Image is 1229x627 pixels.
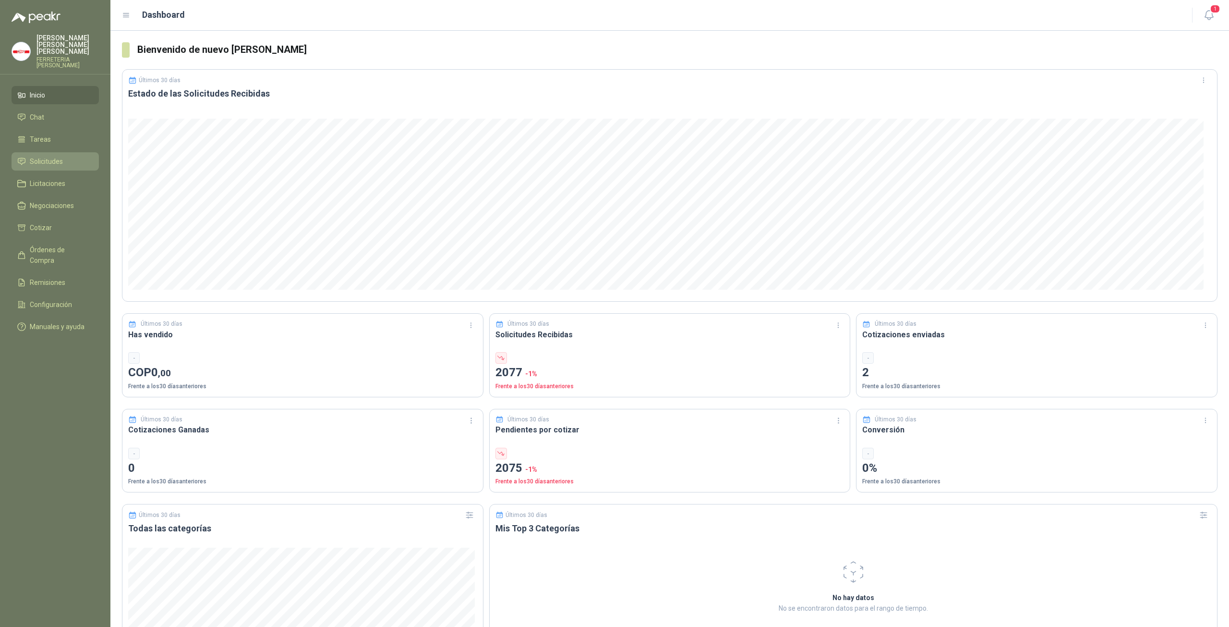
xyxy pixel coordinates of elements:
[495,523,1211,534] h3: Mis Top 3 Categorías
[151,366,171,379] span: 0
[862,329,1211,341] h3: Cotizaciones enviadas
[862,364,1211,382] p: 2
[525,370,537,378] span: -1 %
[495,424,844,436] h3: Pendientes por cotizar
[12,197,99,215] a: Negociaciones
[139,77,181,84] p: Últimos 30 días
[36,57,99,68] p: FERRETERIA [PERSON_NAME]
[30,112,44,123] span: Chat
[862,448,874,459] div: -
[862,424,1211,436] h3: Conversión
[495,382,844,391] p: Frente a los 30 días anteriores
[141,415,182,424] p: Últimos 30 días
[525,466,537,473] span: -1 %
[495,364,844,382] p: 2077
[1210,4,1220,13] span: 1
[1200,7,1217,24] button: 1
[137,42,1217,57] h3: Bienvenido de nuevo [PERSON_NAME]
[12,130,99,148] a: Tareas
[862,459,1211,478] p: 0%
[12,219,99,237] a: Cotizar
[12,318,99,336] a: Manuales y ayuda
[30,222,52,233] span: Cotizar
[128,329,477,341] h3: Has vendido
[30,321,84,332] span: Manuales y ayuda
[128,424,477,436] h3: Cotizaciones Ganadas
[30,200,74,211] span: Negociaciones
[36,35,99,55] p: [PERSON_NAME] [PERSON_NAME] [PERSON_NAME]
[128,459,477,478] p: 0
[862,352,874,364] div: -
[139,512,181,518] p: Últimos 30 días
[875,415,916,424] p: Últimos 30 días
[128,477,477,486] p: Frente a los 30 días anteriores
[12,295,99,314] a: Configuración
[12,42,30,61] img: Company Logo
[862,477,1211,486] p: Frente a los 30 días anteriores
[875,320,916,329] p: Últimos 30 días
[128,88,1211,99] h3: Estado de las Solicitudes Recibidas
[128,382,477,391] p: Frente a los 30 días anteriores
[158,368,171,379] span: ,00
[495,459,844,478] p: 2075
[12,86,99,104] a: Inicio
[142,8,185,22] h1: Dashboard
[30,90,45,100] span: Inicio
[506,512,547,518] p: Últimos 30 días
[30,178,65,189] span: Licitaciones
[686,592,1021,603] h2: No hay datos
[30,277,65,288] span: Remisiones
[495,329,844,341] h3: Solicitudes Recibidas
[30,245,90,266] span: Órdenes de Compra
[12,12,60,23] img: Logo peakr
[12,241,99,270] a: Órdenes de Compra
[128,448,140,459] div: -
[30,299,72,310] span: Configuración
[128,352,140,364] div: -
[30,156,63,167] span: Solicitudes
[507,320,549,329] p: Últimos 30 días
[507,415,549,424] p: Últimos 30 días
[495,477,844,486] p: Frente a los 30 días anteriores
[30,134,51,145] span: Tareas
[141,320,182,329] p: Últimos 30 días
[12,108,99,126] a: Chat
[862,382,1211,391] p: Frente a los 30 días anteriores
[12,152,99,171] a: Solicitudes
[12,273,99,292] a: Remisiones
[128,523,477,534] h3: Todas las categorías
[128,364,477,382] p: COP
[686,603,1021,614] p: No se encontraron datos para el rango de tiempo.
[12,174,99,193] a: Licitaciones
